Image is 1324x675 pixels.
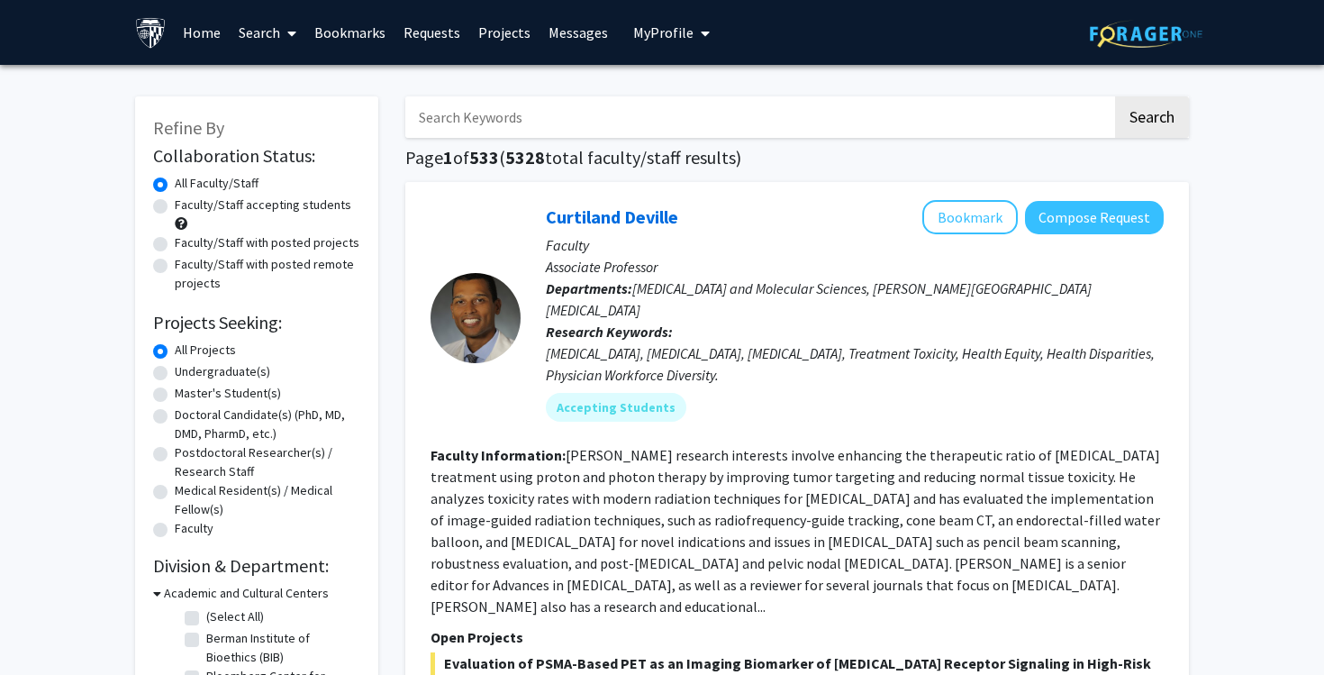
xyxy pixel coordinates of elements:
h2: Collaboration Status: [153,145,360,167]
a: Requests [394,1,469,64]
img: ForagerOne Logo [1090,20,1202,48]
b: Research Keywords: [546,323,673,341]
label: Master's Student(s) [175,384,281,403]
label: Undergraduate(s) [175,362,270,381]
a: Projects [469,1,540,64]
span: 5328 [505,146,545,169]
div: [MEDICAL_DATA], [MEDICAL_DATA], [MEDICAL_DATA], Treatment Toxicity, Health Equity, Health Dispari... [546,342,1164,386]
label: (Select All) [206,607,264,626]
label: All Projects [175,341,236,360]
label: Berman Institute of Bioethics (BIB) [206,629,356,667]
a: Curtiland Deville [546,205,678,228]
h3: Academic and Cultural Centers [164,584,329,603]
span: [MEDICAL_DATA] and Molecular Sciences, [PERSON_NAME][GEOGRAPHIC_DATA][MEDICAL_DATA] [546,279,1092,319]
span: My Profile [633,23,694,41]
label: Postdoctoral Researcher(s) / Research Staff [175,443,360,481]
p: Faculty [546,234,1164,256]
label: Faculty/Staff with posted projects [175,233,359,252]
p: Open Projects [431,626,1164,648]
a: Messages [540,1,617,64]
b: Departments: [546,279,632,297]
label: Faculty/Staff with posted remote projects [175,255,360,293]
label: All Faculty/Staff [175,174,258,193]
a: Search [230,1,305,64]
p: Associate Professor [546,256,1164,278]
a: Home [174,1,230,64]
button: Add Curtiland Deville to Bookmarks [922,200,1018,234]
h2: Division & Department: [153,555,360,577]
span: 533 [469,146,499,169]
span: Refine By [153,116,224,139]
fg-read-more: [PERSON_NAME] research interests involve enhancing the therapeutic ratio of [MEDICAL_DATA] treatm... [431,446,1160,616]
label: Faculty/Staff accepting students [175,196,351,214]
span: 1 [443,146,453,169]
label: Doctoral Candidate(s) (PhD, MD, DMD, PharmD, etc.) [175,406,360,443]
h2: Projects Seeking: [153,312,360,333]
label: Faculty [175,519,213,538]
iframe: Chat [14,594,77,661]
a: Bookmarks [305,1,394,64]
button: Compose Request to Curtiland Deville [1025,201,1164,234]
h1: Page of ( total faculty/staff results) [405,147,1189,169]
input: Search Keywords [405,96,1112,138]
img: Johns Hopkins University Logo [135,17,167,49]
b: Faculty Information: [431,446,566,464]
mat-chip: Accepting Students [546,393,686,422]
button: Search [1115,96,1189,138]
label: Medical Resident(s) / Medical Fellow(s) [175,481,360,519]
